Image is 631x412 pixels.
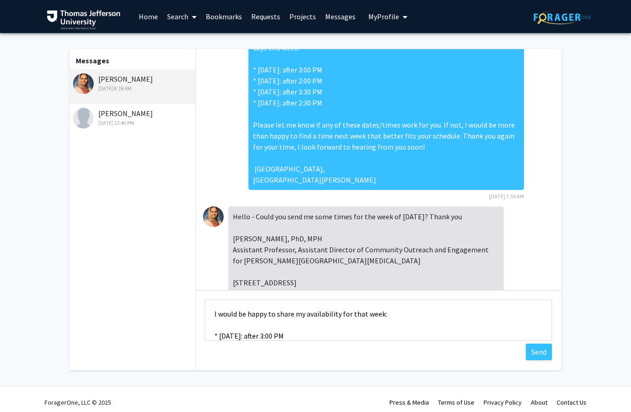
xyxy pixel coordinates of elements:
b: Messages [76,56,109,65]
span: My Profile [368,12,399,21]
div: [PERSON_NAME] [73,108,193,127]
a: Projects [285,0,321,33]
a: About [531,398,547,406]
a: Search [163,0,201,33]
div: [DATE] 8:19 AM [73,84,193,93]
a: Contact Us [557,398,586,406]
button: Send [526,344,552,360]
div: Good morning Dr [PERSON_NAME], Thank you so much for agreeing to meet with me! I am available on ... [248,5,524,190]
a: Messages [321,0,360,33]
a: Terms of Use [438,398,474,406]
img: Munjireen Sifat [73,73,94,94]
img: ForagerOne Logo [534,10,591,24]
a: Home [134,0,163,33]
a: Bookmarks [201,0,247,33]
a: Press & Media [389,398,429,406]
img: Munjireen Sifat [203,206,224,227]
div: [PERSON_NAME] [73,73,193,93]
div: [DATE] 12:45 PM [73,119,193,127]
iframe: Chat [7,371,39,405]
textarea: Message [205,300,552,341]
a: Privacy Policy [484,398,522,406]
span: [DATE] 7:50 AM [489,193,524,200]
img: Thomas Jefferson University Logo [47,10,120,29]
a: Requests [247,0,285,33]
img: Fan Lee [73,108,94,128]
